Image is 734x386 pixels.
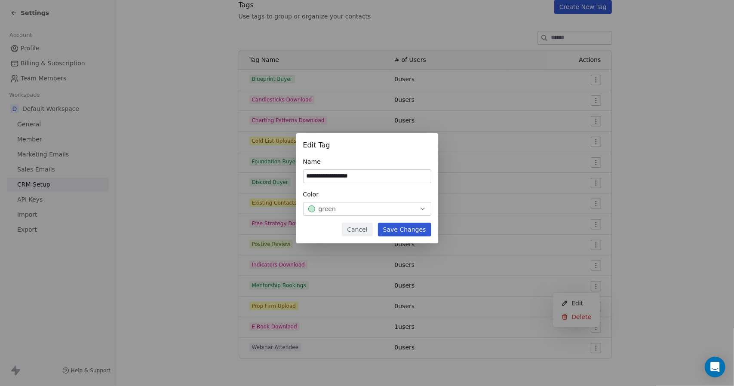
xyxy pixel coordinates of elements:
div: Color [303,190,431,199]
div: Edit Tag [303,140,431,150]
div: Name [303,157,431,166]
button: green [303,202,431,216]
span: green [319,205,336,213]
button: Cancel [342,223,372,236]
button: Save Changes [378,223,431,236]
